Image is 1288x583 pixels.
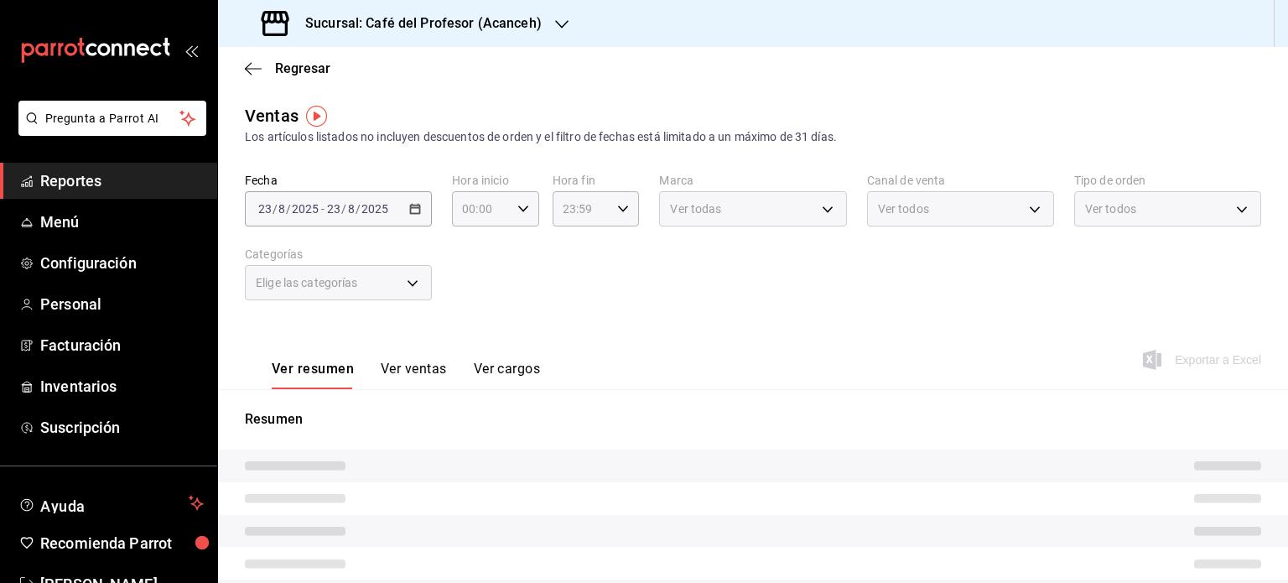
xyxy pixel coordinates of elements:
label: Marca [659,174,846,186]
label: Tipo de orden [1074,174,1261,186]
span: Configuración [40,252,204,274]
span: Ver todos [1085,200,1136,217]
input: -- [347,202,356,216]
span: Recomienda Parrot [40,532,204,554]
label: Hora inicio [452,174,539,186]
span: Personal [40,293,204,315]
span: / [356,202,361,216]
a: Pregunta a Parrot AI [12,122,206,139]
input: -- [278,202,286,216]
span: Ver todos [878,200,929,217]
span: / [286,202,291,216]
input: -- [326,202,341,216]
label: Fecha [245,174,432,186]
input: ---- [361,202,389,216]
span: / [341,202,346,216]
span: Regresar [275,60,330,76]
p: Resumen [245,409,1261,429]
div: Ventas [245,103,299,128]
div: Los artículos listados no incluyen descuentos de orden y el filtro de fechas está limitado a un m... [245,128,1261,146]
button: Pregunta a Parrot AI [18,101,206,136]
input: -- [257,202,273,216]
span: Suscripción [40,416,204,439]
span: Pregunta a Parrot AI [45,110,180,128]
button: Regresar [245,60,330,76]
h3: Sucursal: Café del Profesor (Acanceh) [292,13,542,34]
span: Inventarios [40,375,204,398]
button: Ver ventas [381,361,447,389]
span: Menú [40,211,204,233]
span: Ver todas [670,200,721,217]
button: open_drawer_menu [184,44,198,57]
span: Elige las categorías [256,274,358,291]
label: Canal de venta [867,174,1054,186]
button: Ver cargos [474,361,541,389]
span: Facturación [40,334,204,357]
label: Categorías [245,248,432,260]
span: - [321,202,325,216]
label: Hora fin [553,174,640,186]
span: Ayuda [40,493,182,513]
button: Ver resumen [272,361,354,389]
span: / [273,202,278,216]
div: navigation tabs [272,361,540,389]
img: Tooltip marker [306,106,327,127]
input: ---- [291,202,319,216]
span: Reportes [40,169,204,192]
